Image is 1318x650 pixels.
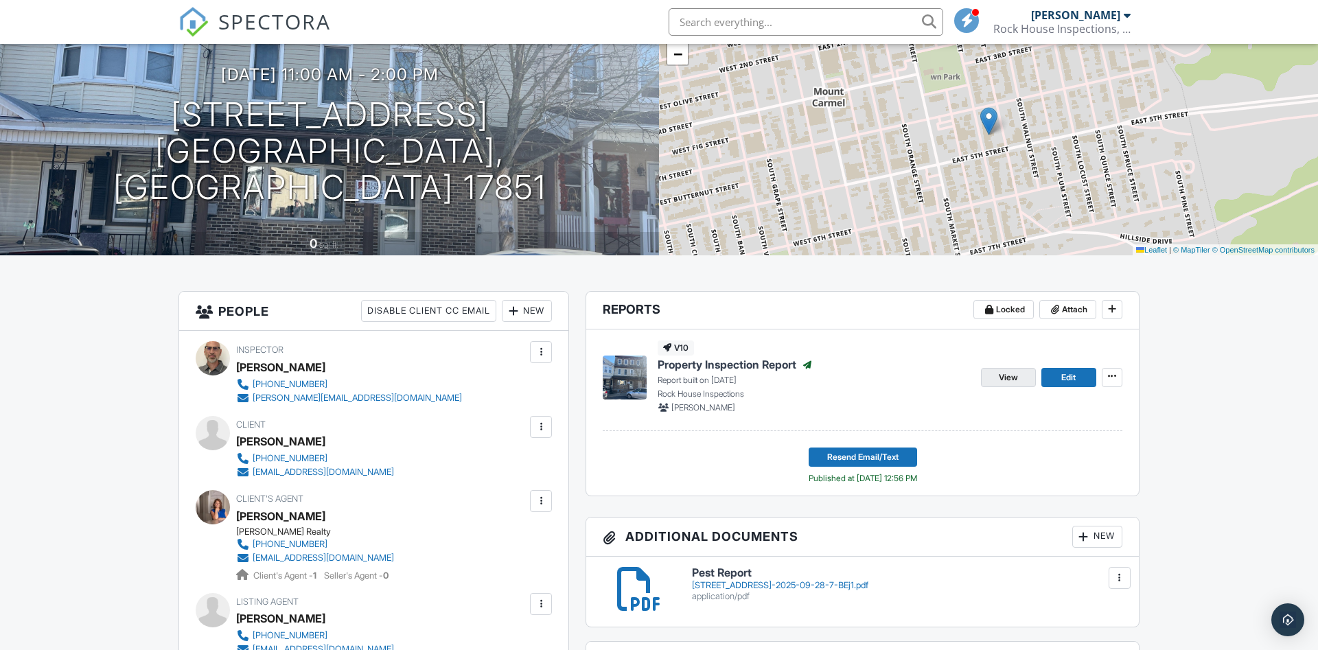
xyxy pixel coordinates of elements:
a: [PERSON_NAME] [236,506,325,526]
a: [PHONE_NUMBER] [236,629,394,642]
div: Rock House Inspections, LLC. [993,22,1131,36]
span: SPECTORA [218,7,331,36]
div: [PERSON_NAME] [236,357,325,378]
div: [PERSON_NAME][EMAIL_ADDRESS][DOMAIN_NAME] [253,393,462,404]
span: Listing Agent [236,596,299,607]
span: − [673,45,682,62]
strong: 0 [383,570,389,581]
span: Seller's Agent - [324,570,389,581]
span: sq. ft. [319,240,338,250]
img: The Best Home Inspection Software - Spectora [178,7,209,37]
span: Client's Agent [236,494,303,504]
a: [PHONE_NUMBER] [236,452,394,465]
input: Search everything... [669,8,943,36]
div: [PHONE_NUMBER] [253,379,327,390]
div: 0 [310,236,317,251]
a: [EMAIL_ADDRESS][DOMAIN_NAME] [236,465,394,479]
div: [EMAIL_ADDRESS][DOMAIN_NAME] [253,467,394,478]
h3: People [179,292,568,331]
h3: Additional Documents [586,518,1139,557]
a: [PERSON_NAME] [236,608,325,629]
a: [PHONE_NUMBER] [236,537,394,551]
div: Disable Client CC Email [361,300,496,322]
a: SPECTORA [178,19,331,47]
a: Pest Report [STREET_ADDRESS]-2025-09-28-7-BEj1.pdf application/pdf [692,567,1122,602]
div: application/pdf [692,591,1122,602]
div: [PERSON_NAME] Realty [236,526,405,537]
img: Marker [980,107,997,135]
div: New [502,300,552,322]
a: [PERSON_NAME][EMAIL_ADDRESS][DOMAIN_NAME] [236,391,462,405]
h6: Pest Report [692,567,1122,579]
a: [PHONE_NUMBER] [236,378,462,391]
strong: 1 [313,570,316,581]
a: [EMAIL_ADDRESS][DOMAIN_NAME] [236,551,394,565]
h1: [STREET_ADDRESS] [GEOGRAPHIC_DATA], [GEOGRAPHIC_DATA] 17851 [22,97,637,205]
a: Leaflet [1136,246,1167,254]
a: Zoom out [667,44,688,65]
div: [EMAIL_ADDRESS][DOMAIN_NAME] [253,553,394,564]
a: © MapTiler [1173,246,1210,254]
div: [PHONE_NUMBER] [253,630,327,641]
div: New [1072,526,1122,548]
div: [PHONE_NUMBER] [253,453,327,464]
span: Inspector [236,345,284,355]
div: [PHONE_NUMBER] [253,539,327,550]
div: [PERSON_NAME] [236,431,325,452]
span: Client's Agent - [253,570,319,581]
span: Client [236,419,266,430]
a: © OpenStreetMap contributors [1212,246,1315,254]
div: [STREET_ADDRESS]-2025-09-28-7-BEj1.pdf [692,580,1122,591]
h3: [DATE] 11:00 am - 2:00 pm [221,65,439,84]
span: | [1169,246,1171,254]
div: Open Intercom Messenger [1271,603,1304,636]
div: [PERSON_NAME] [1031,8,1120,22]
